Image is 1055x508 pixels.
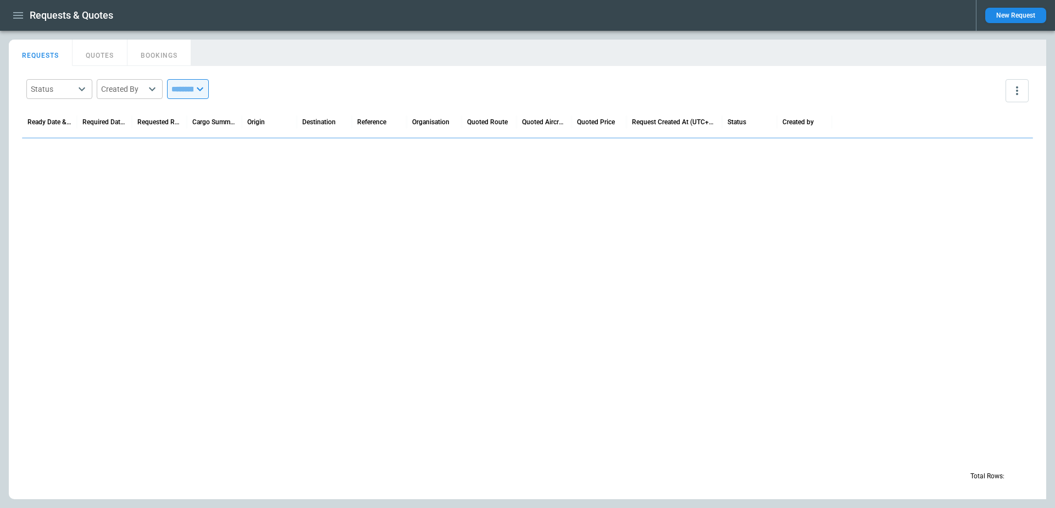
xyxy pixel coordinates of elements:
div: Ready Date & Time (UTC+03:00) [27,118,71,126]
h1: Requests & Quotes [30,9,113,22]
p: Total Rows: [970,472,1004,481]
div: Origin [247,118,265,126]
button: New Request [985,8,1046,23]
div: Status [31,84,75,95]
div: Reference [357,118,386,126]
div: Cargo Summary [192,118,236,126]
button: QUOTES [73,40,127,66]
div: Quoted Price [577,118,615,126]
div: Organisation [412,118,449,126]
div: Created by [782,118,814,126]
div: Required Date & Time (UTC+03:00) [82,118,126,126]
div: Destination [302,118,336,126]
div: Request Created At (UTC+03:00) [632,118,717,126]
div: Created By [101,84,145,95]
div: Quoted Aircraft [522,118,566,126]
div: Status [728,118,746,126]
button: BOOKINGS [127,40,191,66]
div: Quoted Route [467,118,508,126]
div: Requested Route [137,118,181,126]
button: more [1006,79,1029,102]
button: REQUESTS [9,40,73,66]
